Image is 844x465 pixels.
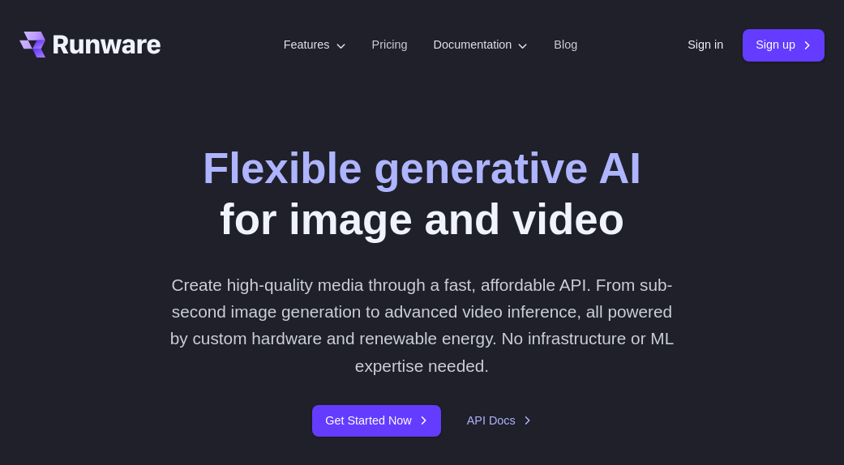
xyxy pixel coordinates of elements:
[554,36,577,54] a: Blog
[372,36,408,54] a: Pricing
[312,405,440,437] a: Get Started Now
[434,36,529,54] label: Documentation
[203,144,641,192] strong: Flexible generative AI
[203,143,641,245] h1: for image and video
[743,29,825,61] a: Sign up
[165,271,680,379] p: Create high-quality media through a fast, affordable API. From sub-second image generation to adv...
[467,412,532,430] a: API Docs
[688,36,723,54] a: Sign in
[19,32,161,58] a: Go to /
[284,36,346,54] label: Features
